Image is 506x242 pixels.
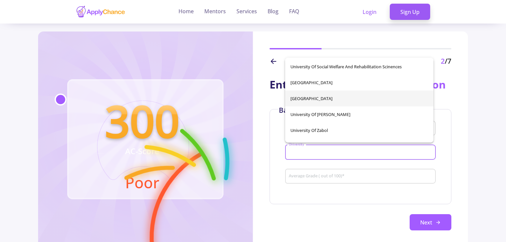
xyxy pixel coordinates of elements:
[125,146,159,156] text: AC-Score
[441,56,445,66] span: 2
[445,56,451,66] span: /7
[270,77,451,92] div: Enter Your
[390,4,430,20] a: Sign Up
[352,4,387,20] a: Login
[290,75,428,91] span: [GEOGRAPHIC_DATA]
[290,122,428,138] span: University of Zabol
[105,91,179,151] text: 300
[290,106,428,122] span: University of [PERSON_NAME]
[76,5,126,18] img: applychance logo
[290,91,428,106] span: [GEOGRAPHIC_DATA]
[125,172,159,193] text: Poor
[290,138,428,154] span: [GEOGRAPHIC_DATA]
[278,105,309,116] div: Bachelor
[290,59,428,75] span: University of Social Welfare and Rehabilitation Scinences
[410,214,451,231] button: Next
